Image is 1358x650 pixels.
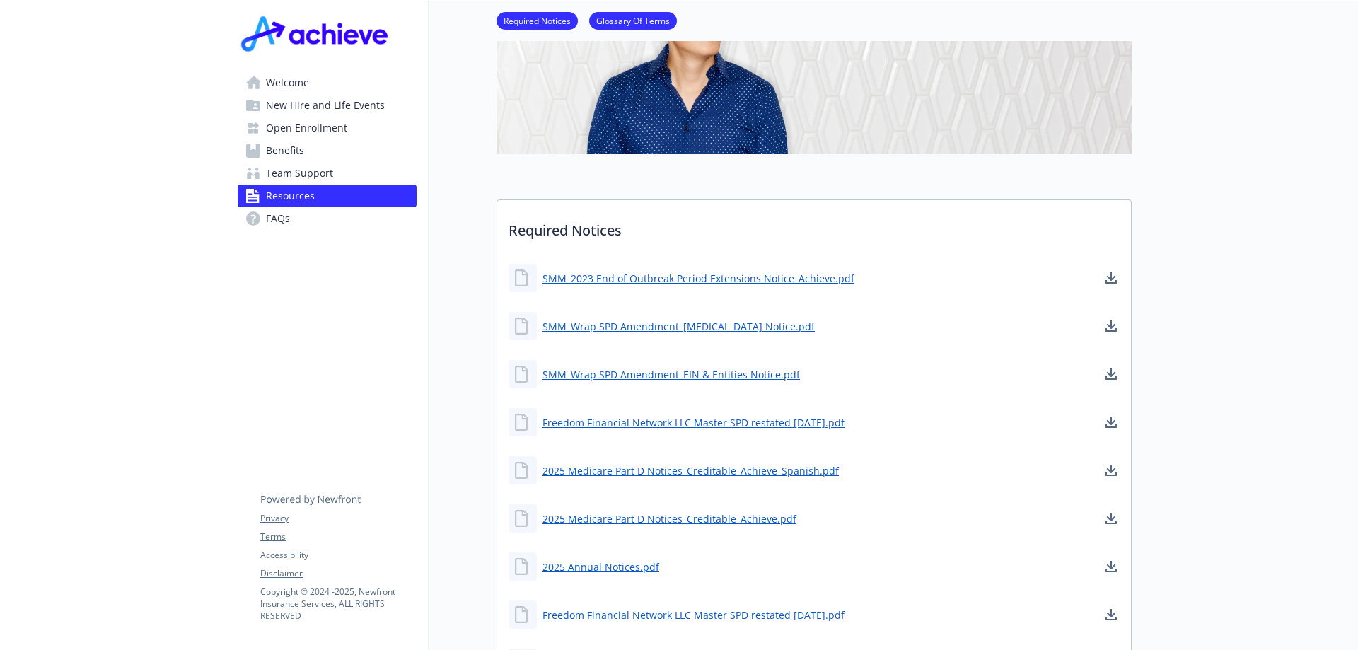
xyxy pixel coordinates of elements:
[542,415,845,430] a: Freedom Financial Network LLC Master SPD restated [DATE].pdf
[260,586,416,622] p: Copyright © 2024 - 2025 , Newfront Insurance Services, ALL RIGHTS RESERVED
[542,511,796,526] a: 2025 Medicare Part D Notices_Creditable_Achieve.pdf
[260,549,416,562] a: Accessibility
[589,13,677,27] a: Glossary Of Terms
[266,94,385,117] span: New Hire and Life Events
[238,117,417,139] a: Open Enrollment
[260,567,416,580] a: Disclaimer
[1103,414,1120,431] a: download document
[266,117,347,139] span: Open Enrollment
[1103,269,1120,286] a: download document
[1103,510,1120,527] a: download document
[1103,606,1120,623] a: download document
[266,139,304,162] span: Benefits
[238,71,417,94] a: Welcome
[238,94,417,117] a: New Hire and Life Events
[266,162,333,185] span: Team Support
[1103,462,1120,479] a: download document
[542,367,800,382] a: SMM_Wrap SPD Amendment_EIN & Entities Notice.pdf
[238,162,417,185] a: Team Support
[542,559,659,574] a: 2025 Annual Notices.pdf
[266,71,309,94] span: Welcome
[497,200,1131,253] p: Required Notices
[238,139,417,162] a: Benefits
[266,185,315,207] span: Resources
[238,207,417,230] a: FAQs
[260,530,416,543] a: Terms
[542,271,854,286] a: SMM_2023 End of Outbreak Period Extensions Notice_Achieve.pdf
[1103,318,1120,335] a: download document
[542,319,815,334] a: SMM_Wrap SPD Amendment_[MEDICAL_DATA] Notice.pdf
[266,207,290,230] span: FAQs
[238,185,417,207] a: Resources
[1103,558,1120,575] a: download document
[542,463,839,478] a: 2025 Medicare Part D Notices_Creditable_Achieve_Spanish.pdf
[260,512,416,525] a: Privacy
[542,608,845,622] a: Freedom Financial Network LLC Master SPD restated [DATE].pdf
[1103,366,1120,383] a: download document
[497,13,578,27] a: Required Notices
